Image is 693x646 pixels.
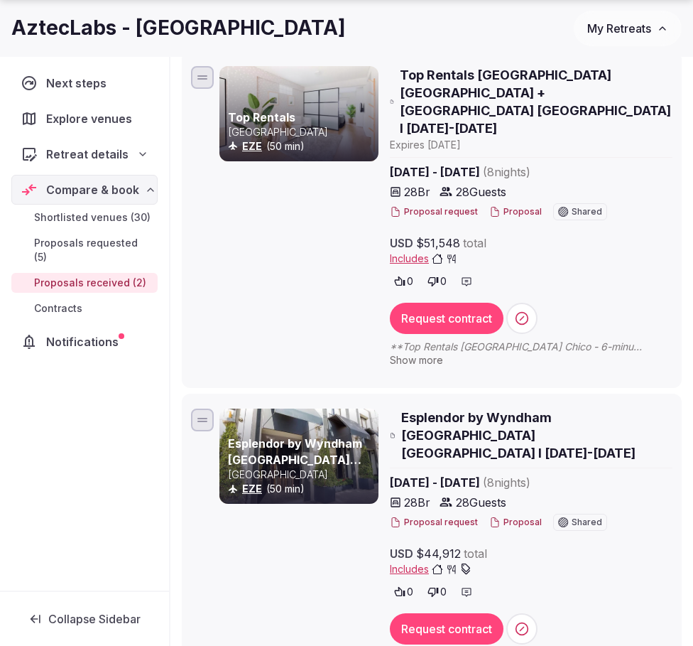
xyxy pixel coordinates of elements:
span: Shared [572,518,602,527]
span: Top Rentals [GEOGRAPHIC_DATA] [GEOGRAPHIC_DATA] + [GEOGRAPHIC_DATA] [GEOGRAPHIC_DATA] I [DATE]-[D... [400,66,672,138]
div: Expire s [DATE] [390,138,672,152]
div: (50 min) [228,482,376,496]
span: total [463,235,486,252]
button: 0 [423,582,451,602]
span: USD [390,235,413,252]
span: [DATE] - [DATE] [390,163,672,181]
span: **Top Rentals [GEOGRAPHIC_DATA] Chico - 6-minute drive or a 15-minute walk from [GEOGRAPHIC_DATA]... [390,340,672,354]
a: Proposals received (2) [11,273,158,293]
span: 0 [440,274,447,289]
button: Proposal [489,517,542,529]
button: 0 [390,582,418,602]
button: Includes [390,252,457,266]
a: EZE [242,140,262,152]
button: 0 [423,271,451,291]
span: 28 Br [404,494,430,511]
span: Compare & book [46,181,139,198]
span: 28 Guests [456,494,506,511]
button: EZE [242,139,262,154]
div: (50 min) [228,139,376,154]
span: Show more [390,354,443,366]
span: USD [390,545,413,562]
p: [GEOGRAPHIC_DATA] [228,468,376,482]
button: Includes [390,562,471,576]
span: 0 [407,585,413,599]
span: Collapse Sidebar [48,612,141,626]
a: EZE [242,483,262,495]
span: Next steps [46,75,112,92]
a: Next steps [11,68,158,98]
button: My Retreats [574,11,682,46]
span: total [464,545,487,562]
button: Collapse Sidebar [11,603,158,635]
span: Shortlisted venues (30) [34,210,151,225]
span: 28 Br [404,183,430,200]
span: ( 8 night s ) [483,475,530,490]
span: ( 8 night s ) [483,165,530,179]
span: [DATE] - [DATE] [390,474,672,491]
a: Explore venues [11,104,158,134]
button: Proposal [489,206,542,218]
span: 0 [407,274,413,289]
span: Explore venues [46,110,138,127]
span: 28 Guests [456,183,506,200]
span: $44,912 [416,545,461,562]
button: Request contract [390,303,503,334]
span: 0 [440,585,447,599]
span: Proposals received (2) [34,276,146,290]
a: Top Rentals [228,110,295,124]
span: My Retreats [587,21,651,36]
span: Retreat details [46,146,129,163]
a: Notifications [11,327,158,357]
span: $51,548 [416,235,460,252]
span: Esplendor by Wyndham [GEOGRAPHIC_DATA] [GEOGRAPHIC_DATA] I [DATE]-[DATE] [401,409,672,463]
button: Proposal request [390,517,478,529]
button: 0 [390,271,418,291]
button: Proposal request [390,206,478,218]
span: Notifications [46,333,124,350]
p: [GEOGRAPHIC_DATA] [228,125,376,139]
a: Esplendor by Wyndham [GEOGRAPHIC_DATA] [GEOGRAPHIC_DATA] [228,436,362,483]
button: Request contract [390,613,503,645]
span: Contracts [34,301,82,316]
span: Proposals requested (5) [34,236,152,264]
a: Proposals requested (5) [11,233,158,267]
span: Shared [572,208,602,216]
button: EZE [242,482,262,496]
h1: AztecLabs - [GEOGRAPHIC_DATA] [11,14,346,42]
a: Shortlisted venues (30) [11,208,158,227]
a: Contracts [11,298,158,318]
